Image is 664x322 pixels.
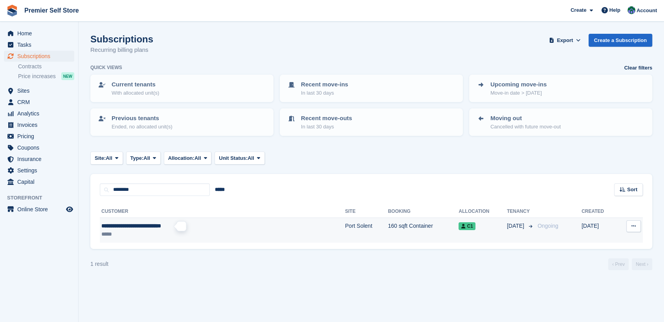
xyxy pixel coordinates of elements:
span: Coupons [17,142,64,153]
span: Analytics [17,108,64,119]
a: menu [4,97,74,108]
th: Tenancy [507,205,534,218]
a: menu [4,165,74,176]
p: Moving out [490,114,561,123]
a: Recent move-ins In last 30 days [281,75,462,101]
span: C1 [459,222,475,230]
a: Moving out Cancelled with future move-out [470,109,651,135]
a: Previous tenants Ended, no allocated unit(s) [91,109,273,135]
a: Clear filters [624,64,652,72]
span: CRM [17,97,64,108]
span: All [248,154,254,162]
span: Type: [130,154,144,162]
a: menu [4,142,74,153]
p: Move-in date > [DATE] [490,89,547,97]
a: Recent move-outs In last 30 days [281,109,462,135]
a: Current tenants With allocated unit(s) [91,75,273,101]
a: menu [4,39,74,50]
a: Premier Self Store [21,4,82,17]
button: Export [548,34,582,47]
a: Price increases NEW [18,72,74,80]
a: Previous [608,258,629,270]
p: Current tenants [112,80,159,89]
span: Sort [627,186,637,194]
span: Storefront [7,194,78,202]
a: menu [4,85,74,96]
span: Insurance [17,154,64,165]
span: Export [557,37,573,44]
p: Recent move-outs [301,114,352,123]
td: Port Solent [345,218,388,243]
span: Invoices [17,119,64,130]
p: Recent move-ins [301,80,348,89]
a: menu [4,108,74,119]
span: Help [609,6,620,14]
a: Preview store [65,205,74,214]
span: Allocation: [168,154,194,162]
span: All [143,154,150,162]
div: 1 result [90,260,108,268]
p: In last 30 days [301,89,348,97]
div: NEW [61,72,74,80]
span: [DATE] [507,222,526,230]
span: Account [636,7,657,15]
th: Created [581,205,617,218]
a: Upcoming move-ins Move-in date > [DATE] [470,75,651,101]
th: Allocation [459,205,507,218]
p: With allocated unit(s) [112,89,159,97]
th: Booking [388,205,459,218]
a: Create a Subscription [589,34,652,47]
span: Online Store [17,204,64,215]
span: Ongoing [537,223,558,229]
a: menu [4,154,74,165]
td: 160 sqft Container [388,218,459,243]
button: Site: All [90,152,123,165]
button: Allocation: All [164,152,212,165]
span: Tasks [17,39,64,50]
p: Upcoming move-ins [490,80,547,89]
span: Home [17,28,64,39]
span: Pricing [17,131,64,142]
span: All [194,154,201,162]
p: Recurring billing plans [90,46,153,55]
img: stora-icon-8386f47178a22dfd0bd8f6a31ec36ba5ce8667c1dd55bd0f319d3a0aa187defe.svg [6,5,18,16]
th: Customer [100,205,345,218]
p: Ended, no allocated unit(s) [112,123,172,131]
th: Site [345,205,388,218]
h1: Subscriptions [90,34,153,44]
a: menu [4,131,74,142]
span: Sites [17,85,64,96]
a: menu [4,176,74,187]
span: All [106,154,112,162]
span: Create [570,6,586,14]
a: Next [632,258,652,270]
span: Unit Status: [219,154,248,162]
button: Unit Status: All [215,152,264,165]
a: Contracts [18,63,74,70]
a: menu [4,119,74,130]
span: Price increases [18,73,56,80]
a: menu [4,204,74,215]
td: [DATE] [581,218,617,243]
button: Type: All [126,152,161,165]
img: Jo Granger [627,6,635,14]
h6: Quick views [90,64,122,71]
a: menu [4,28,74,39]
nav: Page [607,258,654,270]
span: Subscriptions [17,51,64,62]
p: Previous tenants [112,114,172,123]
p: Cancelled with future move-out [490,123,561,131]
a: menu [4,51,74,62]
p: In last 30 days [301,123,352,131]
span: Capital [17,176,64,187]
span: Settings [17,165,64,176]
span: Site: [95,154,106,162]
